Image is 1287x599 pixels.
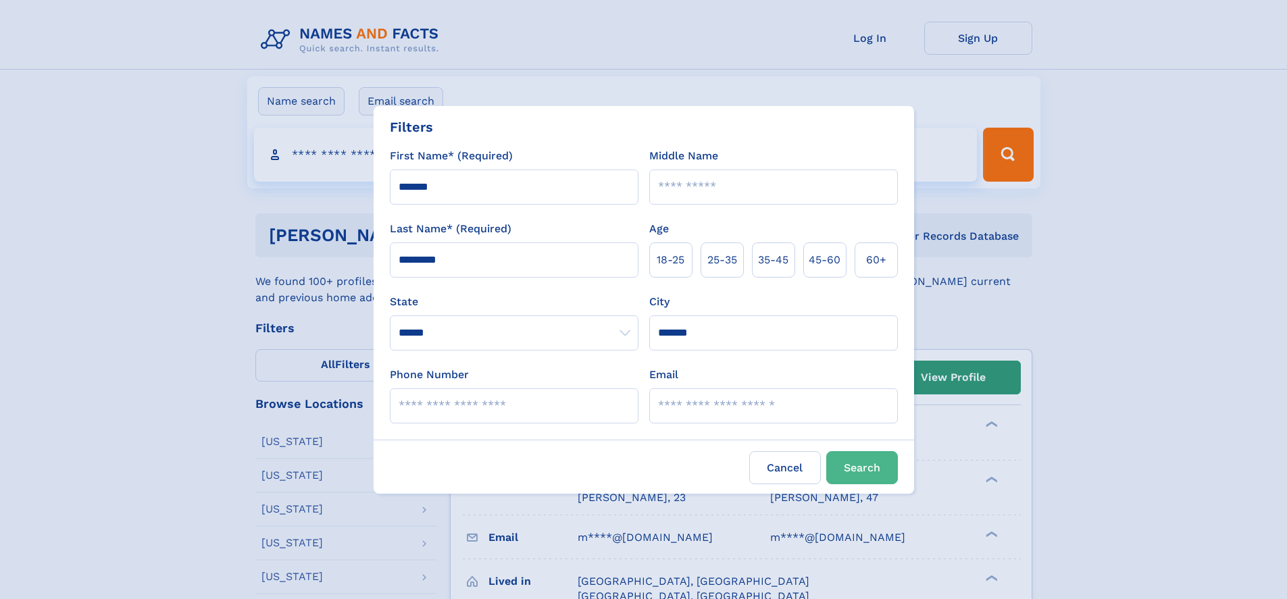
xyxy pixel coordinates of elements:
span: 35‑45 [758,252,788,268]
label: Cancel [749,451,821,484]
span: 25‑35 [707,252,737,268]
label: Middle Name [649,148,718,164]
label: City [649,294,670,310]
span: 18‑25 [657,252,684,268]
label: First Name* (Required) [390,148,513,164]
label: Age [649,221,669,237]
label: Phone Number [390,367,469,383]
label: Email [649,367,678,383]
span: 60+ [866,252,886,268]
label: State [390,294,638,310]
div: Filters [390,117,433,137]
label: Last Name* (Required) [390,221,511,237]
button: Search [826,451,898,484]
span: 45‑60 [809,252,840,268]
